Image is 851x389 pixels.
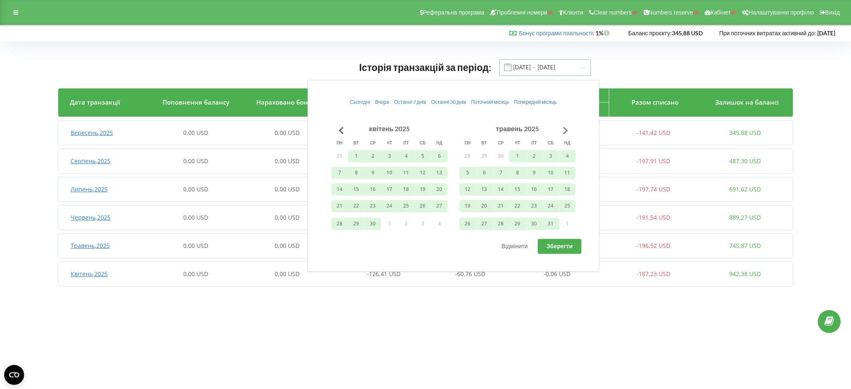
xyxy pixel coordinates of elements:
span: 345,88 USD [729,129,761,137]
button: 15 [509,183,526,196]
span: -126,41 USD [367,270,401,278]
span: Баланс проєкту: [628,29,672,37]
button: 24 [381,200,398,212]
th: четвер [381,137,398,149]
span: 0,00 USD [183,242,208,250]
th: п’ятниця [398,137,414,149]
button: 26 [414,200,431,212]
button: 6 [476,166,492,179]
button: 29 [476,150,492,162]
button: 7 [492,166,509,179]
span: Поточний місяць [471,99,509,105]
th: понеділок [331,137,348,149]
th: четвер [509,137,526,149]
button: 1 [348,150,364,162]
span: 0,00 USD [183,270,208,278]
button: 8 [509,166,526,179]
span: Кабінет [711,9,731,16]
span: 0,00 USD [275,157,300,165]
button: 9 [526,166,542,179]
th: неділя [431,137,448,149]
button: 22 [348,200,364,212]
span: Залишок на балансі [715,98,779,106]
button: 23 [364,200,381,212]
button: 17 [542,183,559,196]
button: 3 [414,218,431,230]
span: 0,00 USD [275,242,300,250]
span: При поточних витратах активний до: [719,29,816,37]
span: 487,30 USD [729,157,761,165]
th: субота [414,137,431,149]
button: 19 [414,183,431,196]
span: -196,52 USD [637,242,670,250]
button: 20 [431,183,448,196]
span: 0,00 USD [275,213,300,221]
span: -187,23 USD [637,270,670,278]
span: 745,87 USD [729,242,761,250]
button: 18 [398,183,414,196]
span: Липень , 2025 [71,185,108,193]
span: Поповнення балансу [162,98,229,106]
button: 30 [364,218,381,230]
button: 1 [381,218,398,230]
button: 16 [364,183,381,196]
span: Нараховано бонусів [256,98,320,106]
button: 30 [526,218,542,230]
span: 691,62 USD [729,185,761,193]
button: 4 [559,150,576,162]
span: Серпень , 2025 [71,157,111,165]
button: 11 [398,166,414,179]
button: 16 [526,183,542,196]
span: -141,42 USD [637,129,670,137]
span: 889,27 USD [729,213,761,221]
span: 0,00 USD [183,185,208,193]
span: Травень , 2025 [71,242,110,250]
span: -60,76 USD [455,270,485,278]
button: 26 [459,218,476,230]
strong: 1% [595,29,612,37]
button: Go to previous month [333,122,349,139]
span: Квітень , 2025 [71,270,108,278]
span: Зберегти [546,242,573,250]
button: 28 [492,218,509,230]
span: 0,00 USD [183,129,208,137]
span: -197,74 USD [637,185,670,193]
button: 23 [526,200,542,212]
button: 14 [492,183,509,196]
th: вівторок [476,137,492,149]
span: -197,91 USD [637,157,670,165]
button: 2 [398,218,414,230]
button: 2 [526,150,542,162]
button: 18 [559,183,576,196]
strong: [DATE] [817,29,835,37]
button: 11 [559,166,576,179]
span: : [519,29,594,37]
button: 5 [459,166,476,179]
th: середа [492,137,509,149]
span: Clear numbers [594,9,632,16]
button: 29 [348,218,364,230]
strong: 345,88 USD [672,29,703,37]
button: 27 [431,200,448,212]
button: 21 [331,200,348,212]
button: 4 [398,150,414,162]
button: 6 [431,150,448,162]
button: 3 [381,150,398,162]
span: Вихід [825,9,840,16]
span: 0,00 USD [183,213,208,221]
span: Останні 7 днів [394,99,426,105]
button: 19 [459,200,476,212]
button: 1 [559,218,576,230]
span: Налаштування профілю [748,9,814,16]
button: 10 [542,166,559,179]
th: п’ятниця [526,137,542,149]
button: 13 [476,183,492,196]
span: 0,00 USD [275,185,300,193]
span: Клієнти [563,9,583,16]
button: 12 [459,183,476,196]
span: Numbers reserve [649,9,693,16]
button: 30 [492,150,509,162]
button: 29 [509,218,526,230]
th: вівторок [348,137,364,149]
button: 17 [381,183,398,196]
